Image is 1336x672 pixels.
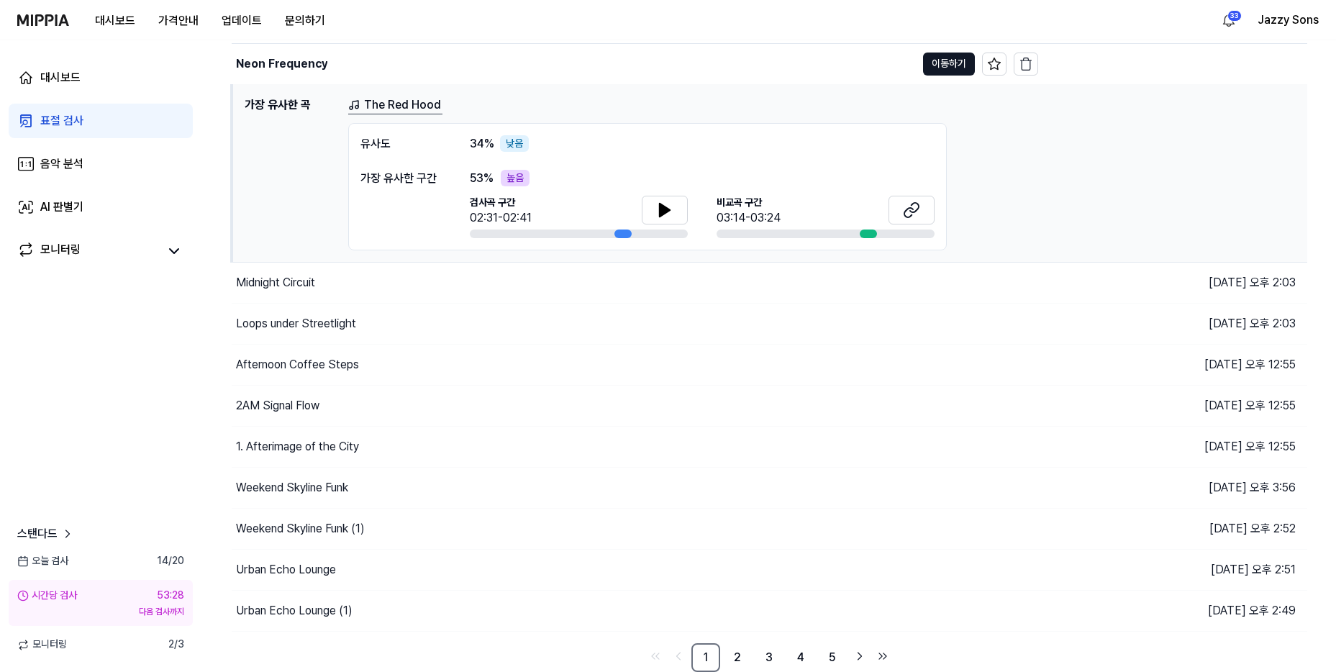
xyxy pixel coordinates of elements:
a: Go to next page [850,646,870,666]
td: [DATE] 오후 2:51 [1038,550,1307,591]
div: 다음 검사까지 [17,606,184,618]
a: 대시보드 [9,60,193,95]
td: [DATE] 오후 2:52 [1038,509,1307,550]
a: 2 [723,643,752,672]
div: 시간당 검사 [17,589,77,603]
td: [DATE] 오후 2:03 [1038,304,1307,345]
div: Urban Echo Lounge [236,561,336,578]
button: 문의하기 [273,6,337,35]
a: 4 [786,643,815,672]
span: 53 % [470,170,494,187]
td: [DATE] 오후 12:55 [1038,386,1307,427]
span: 검사곡 구간 [470,196,532,210]
td: [DATE] 오후 12:55 [1038,345,1307,386]
td: [DATE] 오후 2:49 [1038,591,1307,632]
a: 표절 검사 [9,104,193,138]
a: 음악 분석 [9,147,193,181]
a: 1 [691,643,720,672]
a: 스탠다드 [17,525,75,542]
div: Weekend Skyline Funk [236,479,348,496]
span: 오늘 검사 [17,554,68,568]
div: 02:31-02:41 [470,209,532,227]
a: The Red Hood [348,96,442,114]
div: 33 [1227,10,1242,22]
div: 음악 분석 [40,155,83,173]
a: 3 [755,643,783,672]
div: 유사도 [360,135,441,153]
a: Go to last page [873,646,893,666]
td: [DATE] 오후 12:55 [1038,427,1307,468]
div: 2AM Signal Flow [236,397,319,414]
a: Go to previous page [668,646,689,666]
a: AI 판별기 [9,190,193,224]
a: 업데이트 [210,1,273,40]
div: 낮음 [500,135,529,153]
nav: pagination [230,643,1307,672]
button: 이동하기 [923,53,975,76]
span: 비교곡 구간 [717,196,781,210]
div: Urban Echo Lounge (1) [236,602,353,619]
span: 2 / 3 [168,637,184,652]
td: [DATE] 오후 2:03 [1038,263,1307,304]
div: 대시보드 [40,69,81,86]
div: Afternoon Coffee Steps [236,356,359,373]
a: 모니터링 [17,241,158,261]
img: 알림 [1220,12,1237,29]
div: 표절 검사 [40,112,83,130]
div: 53:28 [157,589,184,603]
span: 스탠다드 [17,525,58,542]
div: 모니터링 [40,241,81,261]
button: 대시보드 [83,6,147,35]
h1: 가장 유사한 곡 [245,96,337,251]
button: Jazzy Sons [1258,12,1319,29]
button: 알림33 [1217,9,1240,32]
td: [DATE] 오후 3:56 [1038,468,1307,509]
img: logo [17,14,69,26]
span: 34 % [470,135,494,153]
a: 5 [818,643,847,672]
span: 모니터링 [17,637,67,652]
span: 14 / 20 [157,554,184,568]
div: AI 판별기 [40,199,83,216]
div: 03:14-03:24 [717,209,781,227]
a: Go to first page [645,646,665,666]
div: 높음 [501,170,530,187]
td: [DATE] 오후 2:03 [1038,43,1307,84]
div: Midnight Circuit [236,274,315,291]
div: Neon Frequency [236,55,327,73]
button: 업데이트 [210,6,273,35]
div: Loops under Streetlight [236,315,356,332]
div: Weekend Skyline Funk (1) [236,520,365,537]
div: 1. Afterimage of the City [236,438,359,455]
button: 가격안내 [147,6,210,35]
div: 가장 유사한 구간 [360,170,441,187]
